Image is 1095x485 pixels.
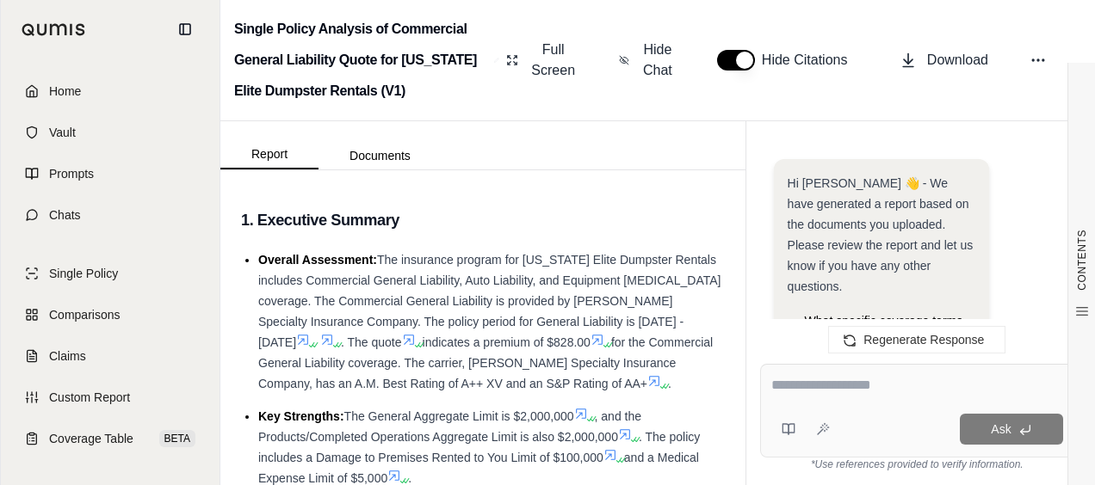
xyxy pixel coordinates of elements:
span: Coverage Table [49,430,133,447]
span: . The quote [341,335,402,349]
a: Comparisons [11,296,209,334]
a: Prompts [11,155,209,193]
span: Claims [49,347,86,365]
a: Single Policy [11,255,209,292]
span: Vault [49,124,76,141]
span: What specific coverage terms and conditions, including exclusions and endorsements, are detailed ... [805,314,968,451]
span: indicates a premium of $828.00 [423,335,591,349]
span: Ask [991,422,1011,436]
button: Full Screen [499,33,585,88]
a: Home [11,72,209,110]
a: Custom Report [11,378,209,416]
img: Qumis Logo [22,23,86,36]
span: The General Aggregate Limit is $2,000,000 [344,409,574,423]
span: Comparisons [49,306,120,323]
button: Download [893,43,995,77]
span: Key Strengths: [258,409,344,423]
a: Claims [11,337,209,375]
a: Chats [11,196,209,234]
span: The insurance program for [US_STATE] Elite Dumpster Rentals includes Commercial General Liability... [258,253,721,349]
button: Collapse sidebar [171,15,199,43]
span: Full Screen [529,40,578,81]
span: Chats [49,206,81,224]
span: . [408,471,411,485]
span: Hide Citations [762,50,858,71]
span: BETA [159,430,195,447]
span: Hide Chat [640,40,676,81]
a: Coverage TableBETA [11,420,209,457]
a: Vault [11,114,209,151]
span: Single Policy [49,265,118,282]
span: Hi [PERSON_NAME] 👋 - We have generated a report based on the documents you uploaded. Please revie... [788,176,974,293]
span: CONTENTS [1075,230,1089,291]
span: Prompts [49,165,94,182]
span: . [668,377,671,390]
span: Overall Assessment: [258,253,377,267]
button: Report [220,140,319,169]
h3: 1. Executive Summary [241,205,725,236]
span: Regenerate Response [863,333,984,347]
span: Custom Report [49,389,130,406]
button: Documents [319,142,442,169]
span: Download [927,50,988,71]
span: for the Commercial General Liability coverage. The carrier, [PERSON_NAME] Specialty Insurance Com... [258,335,713,390]
div: *Use references provided to verify information. [760,457,1074,471]
button: Hide Chat [612,33,683,88]
span: Home [49,83,81,100]
button: Regenerate Response [828,326,1005,353]
h2: Single Policy Analysis of Commercial General Liability Quote for [US_STATE] Elite Dumpster Rental... [234,14,487,107]
button: Ask [960,414,1063,445]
